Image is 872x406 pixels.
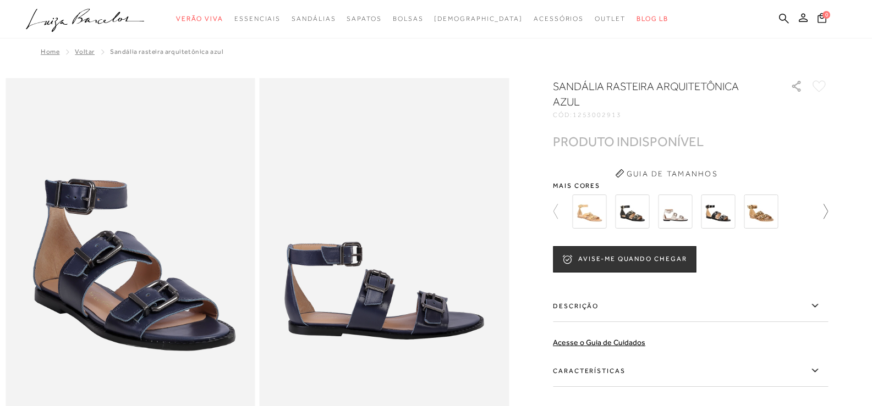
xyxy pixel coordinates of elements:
[534,15,584,23] span: Acessórios
[292,15,336,23] span: Sandálias
[41,48,59,55] a: Home
[744,194,778,229] img: SANDÁLIA RASTEIRA MAXI FIVELAS ANIMAL PRINT NATURAL
[553,112,773,118] div: CÓD:
[553,79,759,109] h1: Sandália rasteira arquitetônica azul
[347,9,381,29] a: noSubCategoriesText
[553,338,645,347] a: Acesse o Guia de Cuidados
[615,194,649,229] img: SANDÁLIA RASTEIRA FIVELAS PRETO
[176,9,223,29] a: noSubCategoriesText
[637,9,668,29] a: BLOG LB
[553,182,828,189] span: Mais cores
[75,48,95,55] a: Voltar
[393,9,424,29] a: noSubCategoriesText
[553,136,704,147] div: PRODUTO INDISPONÍVEL
[434,15,523,23] span: [DEMOGRAPHIC_DATA]
[595,15,626,23] span: Outlet
[637,15,668,23] span: BLOG LB
[553,290,828,322] label: Descrição
[234,9,281,29] a: noSubCategoriesText
[658,194,692,229] img: SANDÁLIA RASTEIRA FIVELAS VERNIZ OFF WHITE
[701,194,735,229] img: SANDÁLIA RASTEIRA FIVELAS VERNIZ PRETO
[176,15,223,23] span: Verão Viva
[573,111,622,119] span: 1253002913
[595,9,626,29] a: noSubCategoriesText
[534,9,584,29] a: noSubCategoriesText
[393,15,424,23] span: Bolsas
[292,9,336,29] a: noSubCategoriesText
[572,194,606,229] img: SANDÁLIA RASTEIRA EM COURO TEXTURIZADO BEGE COM FIVELAS
[822,11,830,19] span: 0
[553,355,828,387] label: Características
[110,48,224,55] span: Sandália rasteira arquitetônica azul
[347,15,381,23] span: Sapatos
[814,12,830,27] button: 0
[434,9,523,29] a: noSubCategoriesText
[611,165,721,182] button: Guia de Tamanhos
[553,246,696,272] button: AVISE-ME QUANDO CHEGAR
[234,15,281,23] span: Essenciais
